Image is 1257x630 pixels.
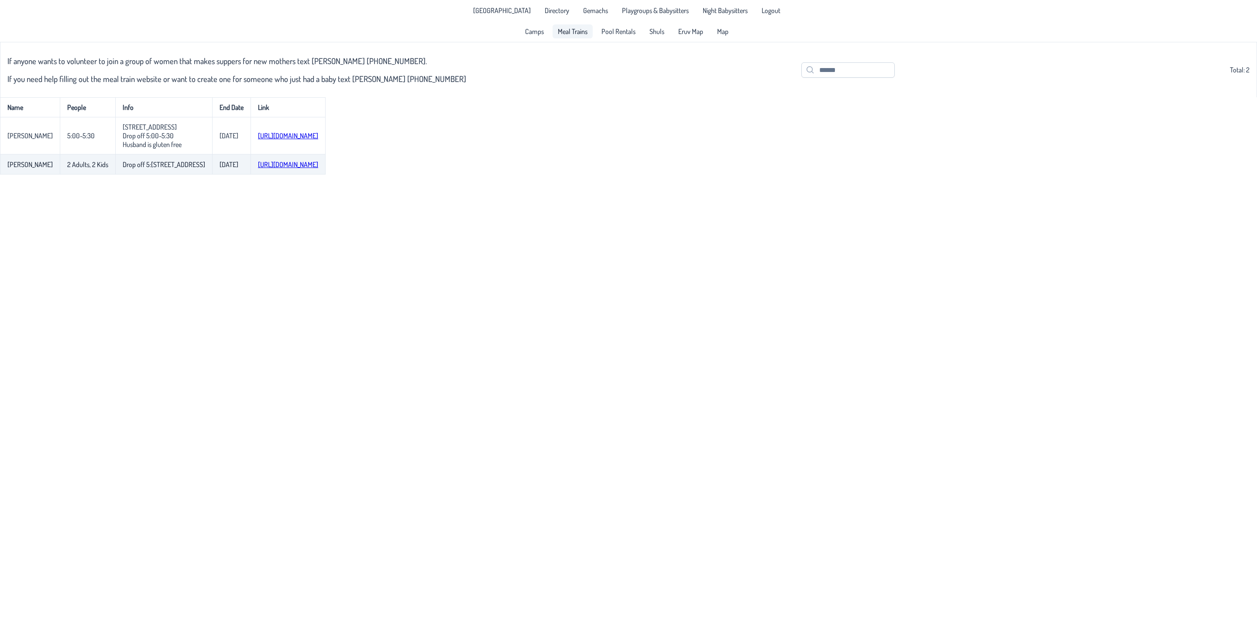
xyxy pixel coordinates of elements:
p-celleditor: 2 Adults, 2 Kids [67,160,108,169]
span: Gemachs [583,7,608,14]
p-celleditor: [STREET_ADDRESS] Drop off 5:00-5:30 Husband is gluten free [123,123,182,149]
a: Eruv Map [673,24,708,38]
p-celleditor: [DATE] [220,160,238,169]
a: Shuls [644,24,670,38]
th: Info [115,97,212,117]
th: People [60,97,115,117]
a: Gemachs [578,3,613,17]
span: Eruv Map [678,28,703,35]
li: Pine Lake Park [468,3,536,17]
p-celleditor: Drop off 5:[STREET_ADDRESS] [123,160,205,169]
span: Playgroups & Babysitters [622,7,689,14]
div: Total: 2 [7,48,1250,92]
h3: If anyone wants to volunteer to join a group of women that makes suppers for new mothers text [PE... [7,56,466,66]
p-celleditor: [PERSON_NAME] [7,160,53,169]
span: Directory [545,7,569,14]
span: Map [717,28,728,35]
a: Pool Rentals [596,24,641,38]
a: [URL][DOMAIN_NAME] [258,131,318,140]
p-celleditor: 5:00-5:30 [67,131,95,140]
a: Camps [520,24,549,38]
a: Playgroups & Babysitters [617,3,694,17]
span: Shuls [649,28,664,35]
p-celleditor: [PERSON_NAME] [7,131,53,140]
a: [GEOGRAPHIC_DATA] [468,3,536,17]
th: Link [251,97,326,117]
a: [URL][DOMAIN_NAME] [258,160,318,169]
a: Night Babysitters [697,3,753,17]
span: Meal Trains [558,28,587,35]
span: Pool Rentals [601,28,635,35]
span: Night Babysitters [703,7,748,14]
span: [GEOGRAPHIC_DATA] [473,7,531,14]
li: Logout [756,3,786,17]
th: End Date [212,97,251,117]
a: Meal Trains [553,24,593,38]
h3: If you need help filling out the meal train website or want to create one for someone who just ha... [7,74,466,84]
span: Camps [525,28,544,35]
span: Logout [762,7,780,14]
a: Map [712,24,734,38]
p-celleditor: [DATE] [220,131,238,140]
a: Directory [539,3,574,17]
